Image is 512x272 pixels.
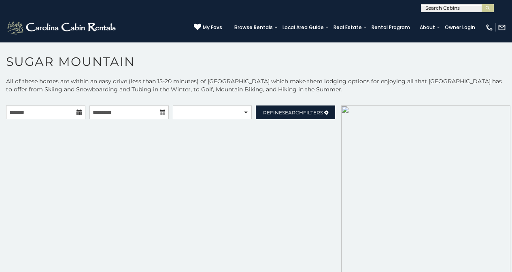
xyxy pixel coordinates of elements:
span: Search [282,110,303,116]
a: Browse Rentals [230,22,277,33]
a: Owner Login [441,22,479,33]
img: White-1-2.png [6,19,118,36]
a: Local Area Guide [278,22,328,33]
a: About [416,22,439,33]
a: Rental Program [368,22,414,33]
img: mail-regular-white.png [498,23,506,32]
span: Refine Filters [263,110,323,116]
span: My Favs [203,24,222,31]
a: RefineSearchFilters [256,105,335,119]
a: My Favs [194,23,222,32]
img: phone-regular-white.png [485,23,493,32]
a: Real Estate [329,22,366,33]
